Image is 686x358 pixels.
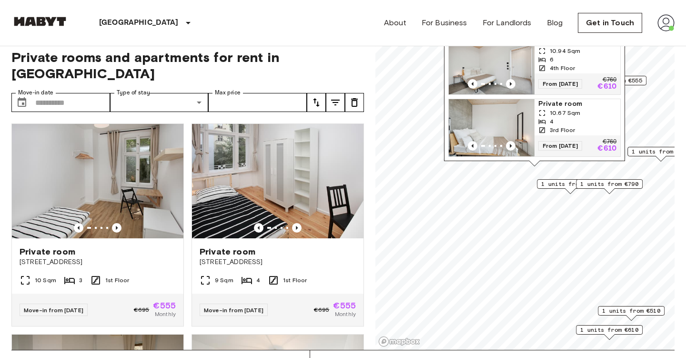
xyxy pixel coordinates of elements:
div: Map marker [576,179,643,194]
img: Habyt [11,17,69,26]
div: Map marker [537,179,604,194]
span: Private room [538,99,616,109]
span: 1st Floor [283,276,307,285]
img: Marketing picture of unit DE-01-264-006-01H [449,99,535,156]
span: 10.67 Sqm [550,109,580,117]
span: Move-in from [DATE] [24,307,83,314]
span: Private rooms and apartments for rent in [GEOGRAPHIC_DATA] [11,49,364,82]
span: 1st Floor [105,276,129,285]
button: Previous image [506,141,515,151]
a: Marketing picture of unit DE-01-233-02MPrevious imagePrevious imagePrivate room[STREET_ADDRESS]10... [11,123,184,327]
span: €695 [314,306,330,314]
span: From [DATE] [538,79,582,89]
p: €760 [603,139,616,145]
button: Previous image [468,79,477,89]
span: Monthly [335,310,356,318]
p: [GEOGRAPHIC_DATA] [99,17,179,29]
span: Monthly [155,310,176,318]
span: Private room [20,246,75,257]
button: Previous image [254,223,263,233]
label: Type of stay [117,89,150,97]
button: Choose date [12,93,31,112]
span: 4th Floor [550,64,575,72]
button: Previous image [506,79,515,89]
span: 2 units from €555 [584,76,642,85]
span: 9 Sqm [215,276,233,285]
a: Marketing picture of unit DE-01-264-006-01HPrevious imagePrevious imagePrivate room10.67 Sqm43rd ... [448,99,621,157]
a: Blog [547,17,563,29]
button: Previous image [292,223,302,233]
span: 3 [79,276,82,285]
label: Max price [215,89,241,97]
span: €555 [333,301,356,310]
span: [STREET_ADDRESS] [20,257,176,267]
button: tune [326,93,345,112]
a: About [384,17,406,29]
img: Marketing picture of unit DE-01-232-03M [192,124,363,238]
span: 6 [550,55,554,64]
span: 1 units from €610 [580,326,638,334]
img: Marketing picture of unit DE-01-264-007-04H [449,37,535,94]
span: 1 units from €510 [602,307,660,315]
a: Marketing picture of unit DE-01-264-007-04HPrevious imagePrevious imagePrivate room10.94 Sqm64th ... [448,37,621,95]
span: [STREET_ADDRESS] [200,257,356,267]
span: From [DATE] [538,141,582,151]
button: Previous image [468,141,477,151]
span: 10.94 Sqm [550,47,580,55]
button: tune [307,93,326,112]
canvas: Map [375,38,675,350]
span: €555 [153,301,176,310]
div: Map marker [576,325,643,340]
p: €760 [603,77,616,83]
label: Move-in date [18,89,53,97]
button: Previous image [74,223,83,233]
a: Mapbox logo [378,336,420,347]
a: For Business [422,17,467,29]
img: Marketing picture of unit DE-01-233-02M [12,124,183,238]
span: 1 units from €790 [580,180,638,188]
span: 4 [550,117,554,126]
p: €610 [597,145,616,153]
a: Get in Touch [578,13,642,33]
span: Move-in from [DATE] [204,307,263,314]
span: Private room [200,246,255,257]
span: 4 [256,276,260,285]
a: For Landlords [483,17,532,29]
span: 10 Sqm [35,276,56,285]
div: Map marker [598,306,665,321]
span: 1 units from €565 [541,180,599,188]
p: €610 [597,83,616,91]
button: tune [345,93,364,112]
button: Previous image [112,223,121,233]
span: €695 [134,306,150,314]
a: Marketing picture of unit DE-01-232-03MPrevious imagePrevious imagePrivate room[STREET_ADDRESS]9 ... [192,123,364,327]
img: avatar [657,14,675,31]
span: 3rd Floor [550,126,575,134]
